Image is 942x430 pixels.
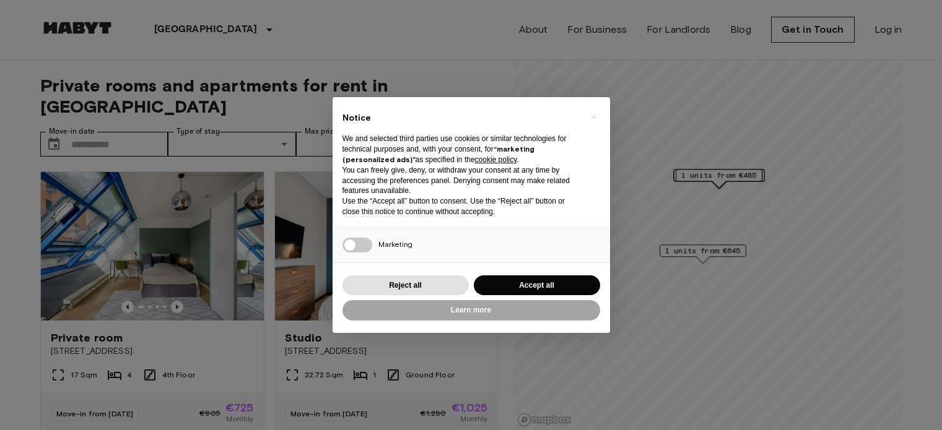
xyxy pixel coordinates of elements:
[342,165,580,196] p: You can freely give, deny, or withdraw your consent at any time by accessing the preferences pane...
[342,144,534,164] strong: “marketing (personalized ads)”
[584,107,604,127] button: Close this notice
[591,110,596,124] span: ×
[342,112,580,124] h2: Notice
[475,155,517,164] a: cookie policy
[378,239,412,249] span: Marketing
[342,134,580,165] p: We and selected third parties use cookies or similar technologies for technical purposes and, wit...
[342,300,600,320] button: Learn more
[474,275,600,296] button: Accept all
[342,196,580,217] p: Use the “Accept all” button to consent. Use the “Reject all” button or close this notice to conti...
[342,275,469,296] button: Reject all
